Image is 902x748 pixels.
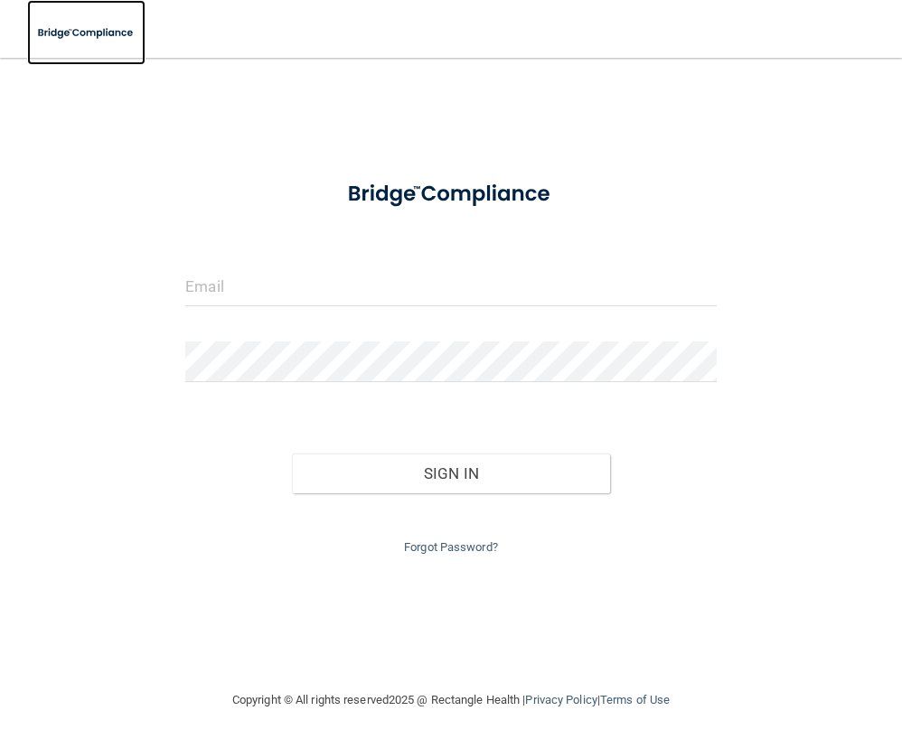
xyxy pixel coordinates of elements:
button: Sign In [292,453,611,493]
iframe: Drift Widget Chat Controller [589,620,880,692]
img: bridge_compliance_login_screen.278c3ca4.svg [325,166,578,222]
input: Email [185,266,717,306]
a: Privacy Policy [525,693,597,706]
div: Copyright © All rights reserved 2025 @ Rectangle Health | | [121,671,781,729]
a: Forgot Password? [404,540,498,554]
img: bridge_compliance_login_screen.278c3ca4.svg [27,14,146,51]
a: Terms of Use [600,693,670,706]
